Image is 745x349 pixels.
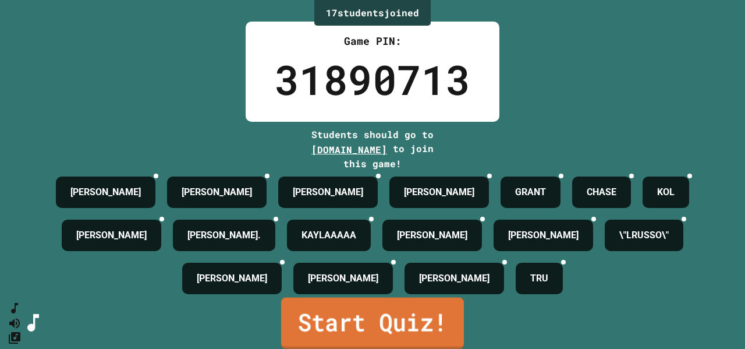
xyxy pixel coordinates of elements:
[197,272,267,285] h4: [PERSON_NAME]
[419,272,489,285] h4: [PERSON_NAME]
[397,228,467,242] h4: [PERSON_NAME]
[508,228,579,242] h4: [PERSON_NAME]
[619,228,669,242] h4: \"LRUSSO\"
[187,228,261,242] h4: [PERSON_NAME].
[311,143,387,156] span: [DOMAIN_NAME]
[8,301,22,316] button: SpeedDial basic example
[182,185,252,199] h4: [PERSON_NAME]
[530,272,548,285] h4: TRU
[293,185,363,199] h4: [PERSON_NAME]
[587,185,616,199] h4: CHASE
[70,185,141,199] h4: [PERSON_NAME]
[657,185,675,199] h4: KOL
[8,330,22,345] button: Change Music
[281,297,464,348] a: Start Quiz!
[8,316,22,330] button: Mute music
[275,33,470,49] div: Game PIN:
[301,228,356,242] h4: KAYLAAAAA
[404,185,474,199] h4: [PERSON_NAME]
[76,228,147,242] h4: [PERSON_NAME]
[308,272,378,285] h4: [PERSON_NAME]
[275,49,470,110] div: 31890713
[515,185,546,199] h4: GRANT
[300,128,445,171] div: Students should go to to join this game!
